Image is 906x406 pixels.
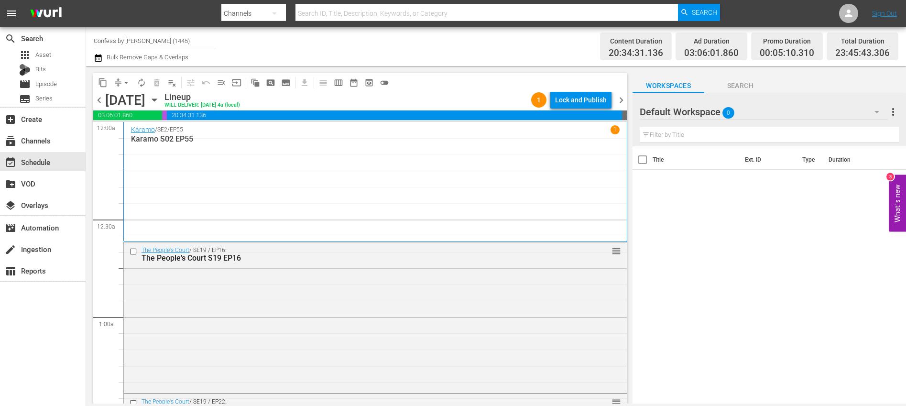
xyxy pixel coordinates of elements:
span: Fill episodes with ad slates [214,75,229,90]
span: auto_awesome_motion_outlined [251,78,260,88]
span: 00:05:10.310 [760,48,814,59]
div: Lock and Publish [555,91,607,109]
div: Promo Duration [760,34,814,48]
span: Channels [5,135,16,147]
span: Series [19,93,31,105]
p: 1 [613,126,617,133]
span: Bulk Remove Gaps & Overlaps [105,54,188,61]
span: toggle_off [380,78,389,88]
span: Automation [5,222,16,234]
span: Workspaces [633,80,704,92]
span: 0 [722,103,734,123]
span: Month Calendar View [346,75,361,90]
button: reorder [611,246,621,255]
span: pageview_outlined [266,78,275,88]
span: 03:06:01.860 [93,110,162,120]
span: date_range_outlined [349,78,359,88]
button: Lock and Publish [550,91,611,109]
span: reorder [611,246,621,256]
span: playlist_remove_outlined [167,78,177,88]
div: 3 [886,173,894,180]
span: Clear Lineup [164,75,180,90]
span: content_copy [98,78,108,88]
span: 00:14:16.694 [622,110,627,120]
span: Customize Events [180,73,198,92]
p: Karamo S02 EP55 [131,134,620,143]
span: Overlays [5,200,16,211]
span: arrow_drop_down [121,78,131,88]
span: autorenew_outlined [137,78,146,88]
span: 23:45:43.306 [835,48,890,59]
span: 20:34:31.136 [167,110,622,120]
div: WILL DELIVER: [DATE] 4a (local) [164,102,240,109]
button: more_vert [887,100,899,123]
div: The People's Court S19 EP16 [142,253,574,263]
span: subtitles_outlined [281,78,291,88]
p: / [155,126,157,133]
span: preview_outlined [364,78,374,88]
div: Lineup [164,92,240,102]
button: Search [678,4,720,21]
span: chevron_left [93,94,105,106]
a: The People's Court [142,398,189,405]
span: 24 hours Lineup View is OFF [377,75,392,90]
div: Bits [19,64,31,76]
div: Default Workspace [640,99,888,125]
p: EP55 [170,126,183,133]
span: Search [692,4,717,21]
div: / SE19 / EP16: [142,247,574,263]
span: Revert to Primary Episode [198,75,214,90]
span: menu_open [217,78,226,88]
p: SE2 / [157,126,170,133]
span: Reports [5,265,16,277]
span: Asset [19,49,31,61]
div: Total Duration [835,34,890,48]
th: Type [797,146,823,173]
span: Refresh All Search Blocks [244,73,263,92]
div: Content Duration [609,34,663,48]
span: Update Metadata from Key Asset [229,75,244,90]
span: compress [113,78,123,88]
span: Episode [19,78,31,90]
span: 20:34:31.136 [609,48,663,59]
span: Search [5,33,16,44]
span: 1 [531,96,546,104]
img: ans4CAIJ8jUAAAAAAAAAAAAAAAAAAAAAAAAgQb4GAAAAAAAAAAAAAAAAAAAAAAAAJMjXAAAAAAAAAAAAAAAAAAAAAAAAgAT5G... [23,2,69,25]
span: Episode [35,79,57,89]
span: Ingestion [5,244,16,255]
span: chevron_right [615,94,627,106]
a: Karamo [131,126,155,133]
th: Duration [823,146,880,173]
span: Create [5,114,16,125]
span: Create Search Block [263,75,278,90]
span: Search [704,80,776,92]
span: Asset [35,50,51,60]
span: VOD [5,178,16,190]
span: Select an event to delete [149,75,164,90]
span: View Backup [361,75,377,90]
span: 03:06:01.860 [684,48,739,59]
span: more_vert [887,106,899,118]
span: Copy Lineup [95,75,110,90]
span: input [232,78,241,88]
span: Week Calendar View [331,75,346,90]
div: Ad Duration [684,34,739,48]
a: Sign Out [872,10,897,17]
span: Day Calendar View [312,73,331,92]
div: [DATE] [105,92,145,108]
span: Series [35,94,53,103]
span: Bits [35,65,46,74]
th: Title [653,146,739,173]
span: 00:05:10.310 [162,110,167,120]
span: Create Series Block [278,75,294,90]
span: menu [6,8,17,19]
a: The People's Court [142,247,189,253]
span: Schedule [5,157,16,168]
th: Ext. ID [739,146,796,173]
button: Open Feedback Widget [889,175,906,231]
span: Download as CSV [294,73,312,92]
span: calendar_view_week_outlined [334,78,343,88]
